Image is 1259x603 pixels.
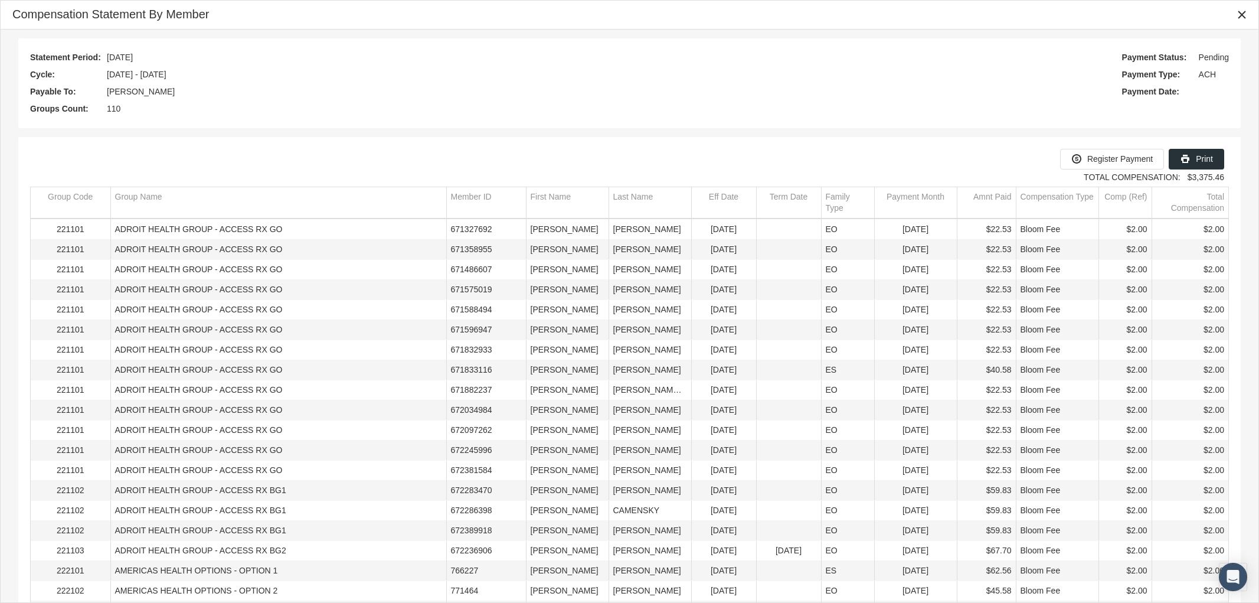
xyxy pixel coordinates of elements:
td: 221102 [31,481,110,501]
div: $59.83 [962,525,1012,536]
div: $59.83 [962,505,1012,516]
td: [DATE] [691,220,756,240]
td: Bloom Fee [1016,461,1098,481]
td: ADROIT HEALTH GROUP - ACCESS RX GO [110,320,446,340]
td: [DATE] [691,320,756,340]
td: [PERSON_NAME] [609,260,691,280]
td: 221101 [31,380,110,400]
td: $2.00 [1098,340,1152,360]
td: [PERSON_NAME] [526,280,609,300]
td: [DATE] [756,541,821,561]
div: $2.00 [1156,405,1225,416]
td: [DATE] [874,300,957,320]
td: [PERSON_NAME] [526,320,609,340]
td: [PERSON_NAME] [609,320,691,340]
div: $22.53 [962,384,1012,396]
div: $22.53 [962,405,1012,416]
div: First Name [531,191,571,203]
td: Column Group Name [110,187,446,219]
td: ADROIT HEALTH GROUP - ACCESS RX GO [110,260,446,280]
td: AMERICAS HEALTH OPTIONS - OPTION 1 [110,561,446,581]
div: Data grid toolbar [30,149,1229,181]
td: 221101 [31,240,110,260]
td: [DATE] [691,541,756,561]
td: EO [821,461,874,481]
td: CAMENSKY [609,501,691,521]
td: [PERSON_NAME] [526,220,609,240]
td: 672389918 [446,521,526,541]
td: [DATE] [691,300,756,320]
td: $2.00 [1098,521,1152,541]
td: [PERSON_NAME] [609,541,691,561]
td: [PERSON_NAME] [526,501,609,521]
td: 221101 [31,400,110,421]
span: Print [1196,154,1213,164]
td: ADROIT HEALTH GROUP - ACCESS RX GO [110,300,446,320]
td: 672381584 [446,461,526,481]
td: Bloom Fee [1016,260,1098,280]
td: Column Family Type [821,187,874,219]
td: [DATE] [874,441,957,461]
td: 766227 [446,561,526,581]
td: [PERSON_NAME] [609,461,691,481]
td: EO [821,380,874,400]
div: $2.00 [1156,565,1225,576]
td: 771464 [446,581,526,601]
td: Column Member ID [446,187,526,219]
td: EO [821,581,874,601]
td: Bloom Fee [1016,441,1098,461]
td: 221101 [31,340,110,360]
td: 221102 [31,501,110,521]
td: $2.00 [1098,280,1152,300]
div: $2.00 [1156,585,1225,597]
td: ADROIT HEALTH GROUP - ACCESS RX GO [110,240,446,260]
td: AMERICAS HEALTH OPTIONS - OPTION 2 [110,581,446,601]
td: 221101 [31,461,110,481]
td: [PERSON_NAME] [526,461,609,481]
td: 671588494 [446,300,526,320]
div: $22.53 [962,324,1012,335]
td: 221101 [31,220,110,240]
td: ADROIT HEALTH GROUP - ACCESS RX BG1 [110,501,446,521]
span: Cycle: [30,67,101,82]
td: Bloom Fee [1016,521,1098,541]
td: 221101 [31,300,110,320]
td: [DATE] [874,521,957,541]
td: 671358955 [446,240,526,260]
div: $2.00 [1156,324,1225,335]
div: $22.53 [962,284,1012,295]
span: Statement Period: [30,50,101,65]
td: [PERSON_NAME] [526,581,609,601]
td: ADROIT HEALTH GROUP - ACCESS RX GO [110,400,446,421]
div: $2.00 [1156,445,1225,456]
td: 221101 [31,360,110,380]
td: Column Term Date [756,187,821,219]
span: Payment Status: [1122,50,1193,65]
div: $2.00 [1156,364,1225,376]
td: [DATE] [874,340,957,360]
td: [PERSON_NAME] [609,521,691,541]
td: [DATE] [874,240,957,260]
td: $2.00 [1098,300,1152,320]
div: Print [1169,149,1224,170]
div: Group Name [115,191,162,203]
td: [DATE] [874,320,957,340]
td: EO [821,481,874,501]
span: Register Payment [1087,154,1153,164]
td: 671327692 [446,220,526,240]
div: $67.70 [962,545,1012,556]
td: [DATE] [691,461,756,481]
div: Payment Month [887,191,944,203]
td: 671832933 [446,340,526,360]
div: $2.00 [1156,284,1225,295]
td: [DATE] [691,340,756,360]
td: Bloom Fee [1016,541,1098,561]
div: $22.53 [962,224,1012,235]
td: Column Group Code [31,187,110,219]
div: Amnt Paid [973,191,1012,203]
td: [PERSON_NAME] [526,421,609,441]
td: Bloom Fee [1016,481,1098,501]
div: $2.00 [1156,224,1225,235]
td: EO [821,340,874,360]
div: $2.00 [1156,425,1225,436]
